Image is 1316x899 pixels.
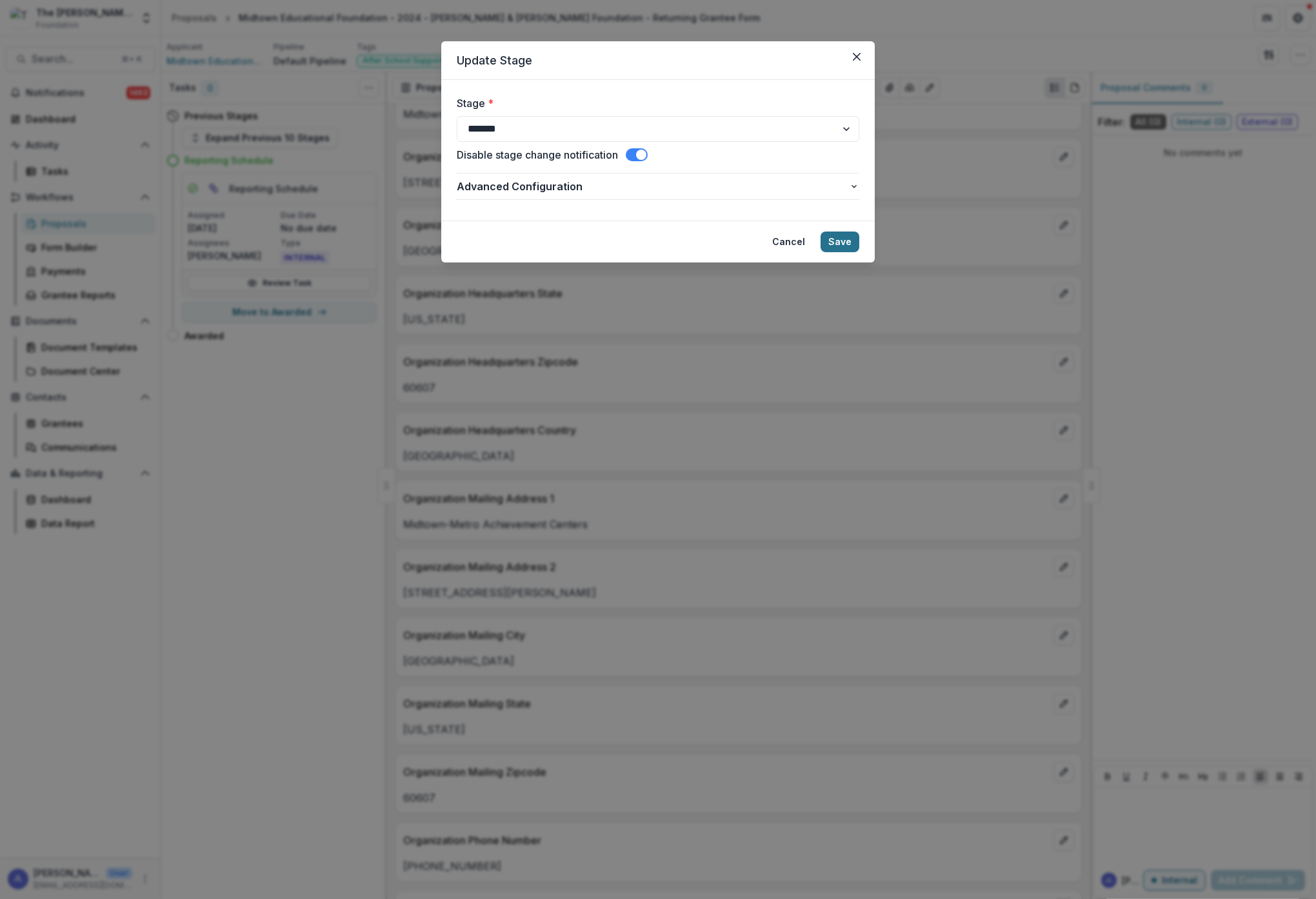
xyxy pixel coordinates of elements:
label: Stage [457,95,852,111]
header: Update Stage [441,41,875,80]
button: Close [846,46,867,67]
button: Cancel [764,232,813,252]
label: Disable stage change notification [457,147,618,163]
span: Advanced Configuration [457,179,849,194]
button: Save [821,232,859,252]
button: Advanced Configuration [457,173,859,199]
